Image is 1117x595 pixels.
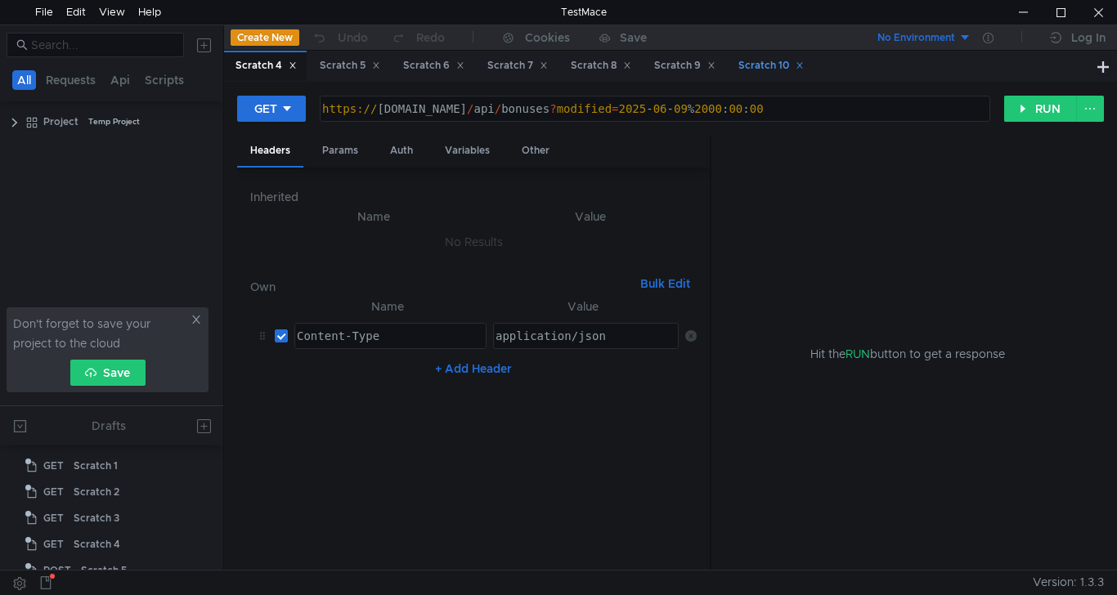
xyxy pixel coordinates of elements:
[299,25,379,50] button: Undo
[74,480,119,504] div: Scratch 2
[43,480,64,504] span: GET
[41,70,101,90] button: Requests
[88,110,140,134] div: Temp Project
[338,28,368,47] div: Undo
[654,57,716,74] div: Scratch 9
[263,207,484,226] th: Name
[12,70,36,90] button: All
[237,136,303,168] div: Headers
[377,136,426,166] div: Auth
[74,532,120,557] div: Scratch 4
[105,70,135,90] button: Api
[634,274,697,293] button: Bulk Edit
[92,416,126,436] div: Drafts
[70,360,146,386] button: Save
[379,25,456,50] button: Redo
[571,57,631,74] div: Scratch 8
[738,57,804,74] div: Scratch 10
[620,32,647,43] div: Save
[250,187,697,207] h6: Inherited
[237,96,306,122] button: GET
[74,506,119,530] div: Scratch 3
[432,136,503,166] div: Variables
[231,29,299,46] button: Create New
[1071,28,1106,47] div: Log In
[445,235,503,249] nz-embed-empty: No Results
[428,359,518,378] button: + Add Header
[43,110,79,134] div: Project
[403,57,464,74] div: Scratch 6
[484,207,697,226] th: Value
[846,347,870,361] span: RUN
[254,100,277,118] div: GET
[509,136,563,166] div: Other
[320,57,380,74] div: Scratch 5
[858,25,971,51] button: No Environment
[525,28,570,47] div: Cookies
[43,532,64,557] span: GET
[1033,570,1104,594] span: Version: 1.3.3
[416,28,445,47] div: Redo
[236,57,297,74] div: Scratch 4
[43,454,64,478] span: GET
[877,30,955,46] div: No Environment
[31,36,174,54] input: Search...
[487,57,548,74] div: Scratch 7
[43,506,64,530] span: GET
[1004,96,1077,122] button: RUN
[288,297,487,316] th: Name
[810,345,1005,363] span: Hit the button to get a response
[43,558,71,583] span: POST
[487,297,679,316] th: Value
[13,314,187,353] span: Don't forget to save your project to the cloud
[140,70,189,90] button: Scripts
[74,454,118,478] div: Scratch 1
[81,558,127,583] div: Scratch 5
[309,136,371,166] div: Params
[250,277,634,297] h6: Own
